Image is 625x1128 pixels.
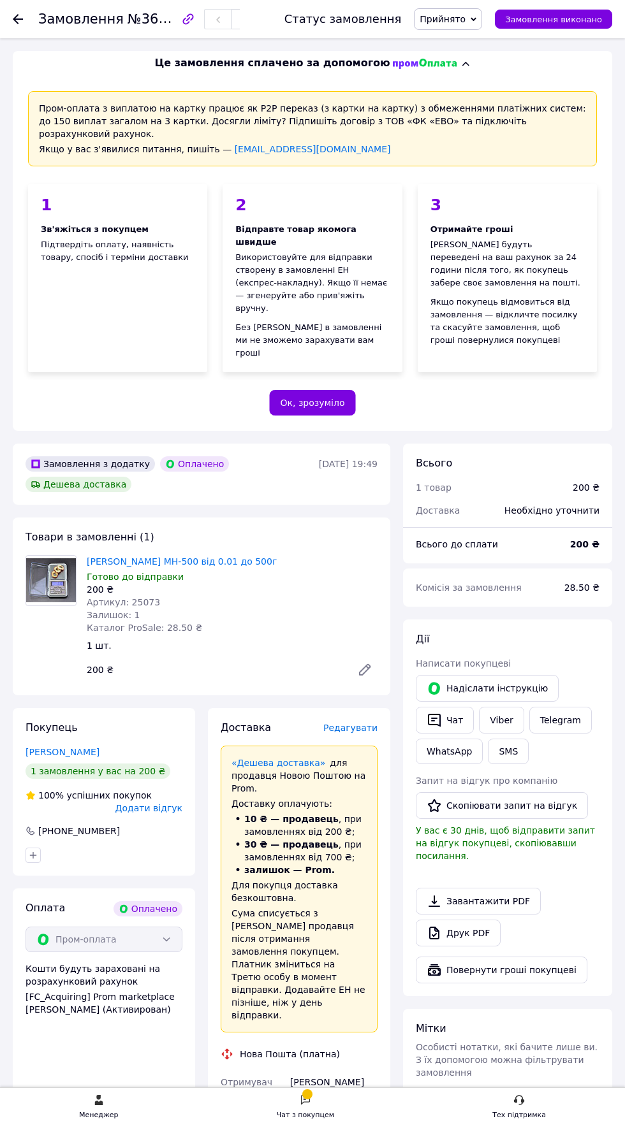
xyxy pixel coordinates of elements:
[495,10,612,29] button: Замовлення виконано
[235,144,391,154] a: [EMAIL_ADDRESS][DOMAIN_NAME]
[497,496,607,524] div: Необхідно уточнити
[492,1109,546,1122] div: Тех підтримка
[26,721,78,734] span: Покупець
[235,321,389,359] div: Без [PERSON_NAME] в замовленні ми не зможемо зарахувати вам гроші
[26,477,131,492] div: Дешева доставка
[277,1109,334,1122] div: Чат з покупцем
[564,582,599,593] span: 28.50 ₴
[13,13,23,25] div: Повернутися назад
[160,456,229,472] div: Оплачено
[26,763,170,779] div: 1 замовлення у вас на 200 ₴
[41,224,149,234] span: Зв'яжіться з покупцем
[416,920,501,946] a: Друк PDF
[235,251,389,315] div: Використовуйте для відправки створену в замовленні ЕН (експрес-накладну). Якщо її немає — згенеру...
[38,790,64,800] span: 100%
[232,879,367,904] div: Для покупця доставка безкоштовна.
[488,739,529,764] button: SMS
[416,776,557,786] span: Запит на відгук про компанію
[430,238,584,289] div: [PERSON_NAME] будуть переведені на ваш рахунок за 24 години після того, як покупець забере своє з...
[237,1048,343,1060] div: Нова Пошта (платна)
[430,197,584,213] div: 3
[79,1109,118,1122] div: Менеджер
[416,792,588,819] button: Скопіювати запит на відгук
[87,610,140,620] span: Залишок: 1
[154,56,390,71] span: Це замовлення сплачено за допомогою
[416,505,460,516] span: Доставка
[323,723,378,733] span: Редагувати
[128,11,218,27] span: №366356079
[416,675,559,702] button: Надіслати інструкцію
[430,224,513,234] span: Отримайте гроші
[416,888,541,915] a: Завантажити PDF
[288,1071,380,1094] div: [PERSON_NAME]
[87,583,378,596] div: 200 ₴
[41,197,195,213] div: 1
[416,482,452,493] span: 1 товар
[82,637,383,654] div: 1 шт.
[416,825,595,861] span: У вас є 30 днів, щоб відправити запит на відгук покупцеві, скопіювавши посилання.
[416,457,452,469] span: Всього
[416,957,587,983] button: Повернути гроші покупцеві
[352,657,378,683] a: Редагувати
[232,838,367,864] li: , при замовленнях від 700 ₴;
[284,13,402,25] div: Статус замовлення
[235,197,389,213] div: 2
[26,456,155,472] div: Замовлення з додатку
[319,459,378,469] time: [DATE] 19:49
[26,747,99,757] a: [PERSON_NAME]
[416,1042,598,1078] span: Особисті нотатки, які бачите лише ви. З їх допомогою можна фільтрувати замовлення
[244,839,339,850] span: 30 ₴ — продавець
[232,797,367,810] div: Доставку оплачують:
[479,707,524,734] a: Viber
[26,990,182,1016] div: [FC_Acquiring] Prom marketplace [PERSON_NAME] (Активирован)
[115,803,182,813] span: Додати відгук
[232,758,325,768] a: «Дешева доставка»
[232,813,367,838] li: , при замовленнях від 200 ₴;
[26,902,65,914] span: Оплата
[416,633,429,645] span: Дії
[26,962,182,1016] div: Кошти будуть зараховані на розрахунковий рахунок
[26,558,76,602] img: Ваги ювелірні MH-500 від 0.01 до 500г
[87,597,160,607] span: Артикул: 25073
[82,661,347,679] div: 200 ₴
[87,556,277,567] a: [PERSON_NAME] MH-500 від 0.01 до 500г
[87,623,202,633] span: Каталог ProSale: 28.50 ₴
[529,707,592,734] a: Telegram
[221,721,271,734] span: Доставка
[221,1077,272,1087] span: Отримувач
[416,1022,446,1034] span: Мітки
[37,825,121,837] div: [PHONE_NUMBER]
[26,531,154,543] span: Товари в замовленні (1)
[416,739,483,764] a: WhatsApp
[232,756,367,795] div: для продавця Новою Поштою на Prom.
[28,91,597,166] div: Пром-оплата з виплатою на картку працює як P2P переказ (з картки на картку) з обмеженнями платіжн...
[270,390,356,416] button: Ок, зрозуміло
[505,15,602,24] span: Замовлення виконано
[570,539,599,549] b: 200 ₴
[235,224,357,247] span: Відправте товар якомога швидше
[420,14,466,24] span: Прийнято
[416,658,511,669] span: Написати покупцеві
[416,539,498,549] span: Всього до сплати
[244,865,335,875] span: залишок — Prom.
[114,901,182,916] div: Оплачено
[430,296,584,347] div: Якщо покупець відмовиться від замовлення — відкличте посилку та скасуйте замовлення, щоб гроші по...
[38,11,124,27] span: Замовлення
[573,481,599,494] div: 200 ₴
[244,814,339,824] span: 10 ₴ — продавець
[28,184,207,372] div: Підтвердіть оплату, наявність товару, спосіб і терміни доставки
[232,907,367,1022] div: Сума списується з [PERSON_NAME] продавця після отримання замовлення покупцем. Платник зміниться н...
[87,572,184,582] span: Готово до відправки
[39,143,586,155] div: Якщо у вас з'явилися питання, пишіть —
[416,582,522,593] span: Комісія за замовлення
[416,707,474,734] button: Чат
[26,789,152,802] div: успішних покупок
